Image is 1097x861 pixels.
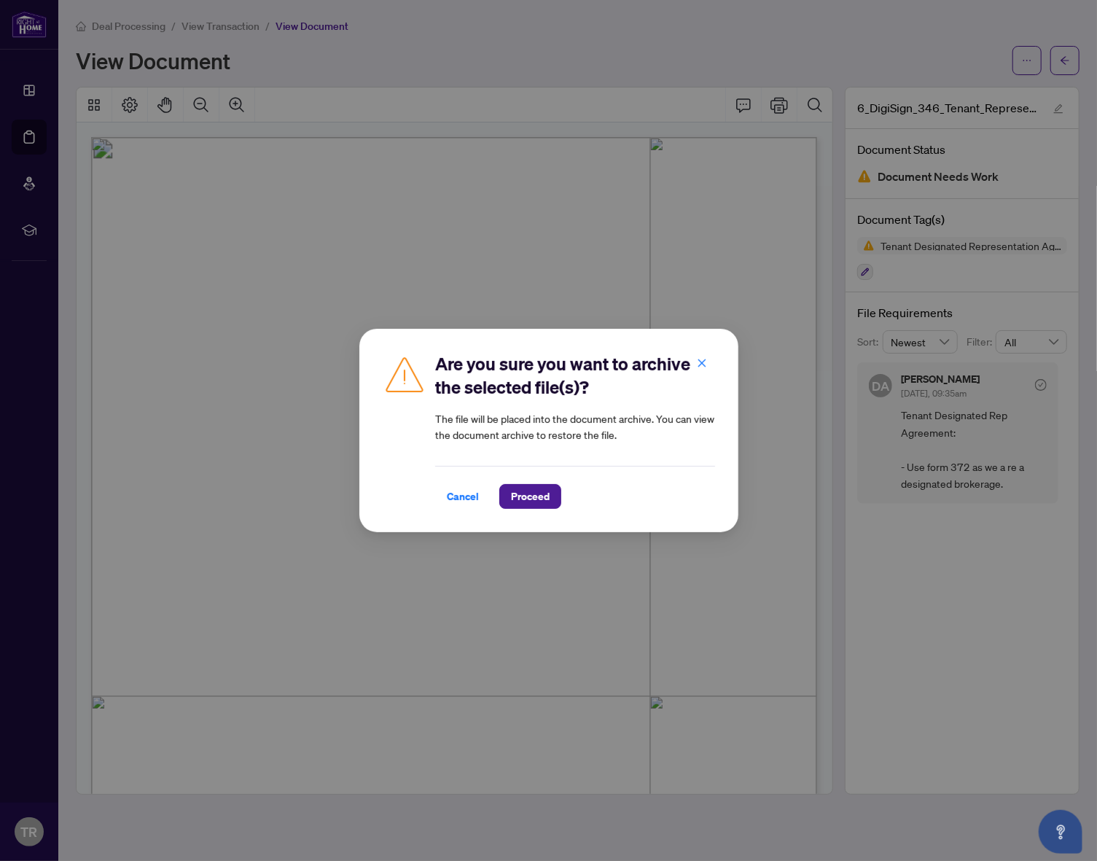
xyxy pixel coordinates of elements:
article: The file will be placed into the document archive. You can view the document archive to restore t... [435,410,715,443]
span: Cancel [447,485,479,508]
h2: Are you sure you want to archive the selected file(s)? [435,352,715,399]
img: Caution Icon [383,352,426,396]
button: Proceed [499,484,561,509]
button: Open asap [1039,810,1082,854]
button: Cancel [435,484,491,509]
span: Proceed [511,485,550,508]
span: close [697,358,707,368]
